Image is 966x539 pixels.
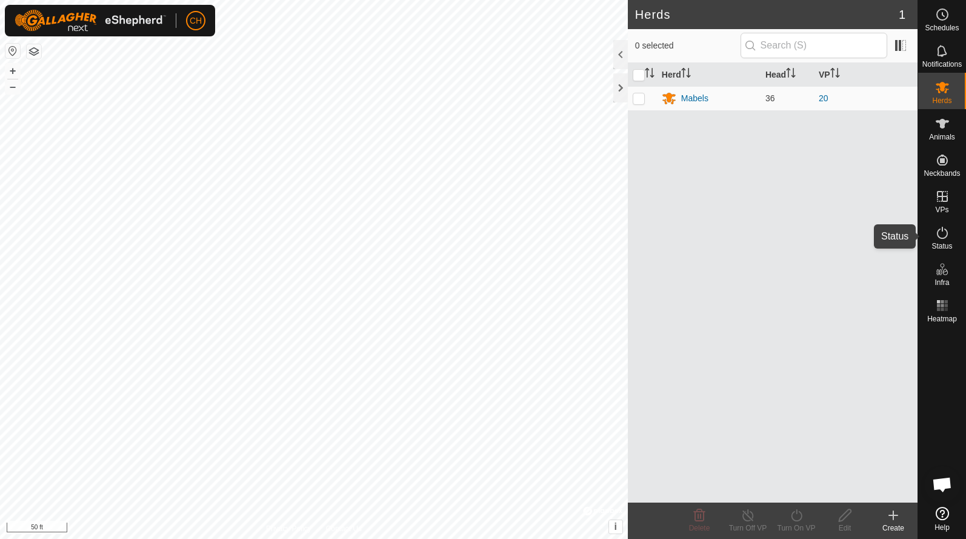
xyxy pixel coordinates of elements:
button: Map Layers [27,44,41,59]
div: Mabels [681,92,708,105]
p-sorticon: Activate to sort [786,70,796,79]
span: Animals [929,133,955,141]
input: Search (S) [741,33,887,58]
span: Infra [934,279,949,286]
span: CH [190,15,202,27]
span: 36 [765,93,775,103]
img: Gallagher Logo [15,10,166,32]
th: VP [814,63,918,87]
span: Notifications [922,61,962,68]
button: Reset Map [5,44,20,58]
th: Head [761,63,814,87]
a: Help [918,502,966,536]
a: 20 [819,93,828,103]
div: Turn Off VP [724,523,772,534]
span: Schedules [925,24,959,32]
span: VPs [935,206,948,213]
span: Help [934,524,950,531]
span: i [615,521,617,532]
span: Heatmap [927,315,957,323]
p-sorticon: Activate to sort [681,70,691,79]
span: 0 selected [635,39,741,52]
span: Status [931,243,952,250]
span: Delete [689,524,710,532]
h2: Herds [635,7,899,22]
a: Privacy Policy [266,523,311,534]
span: Neckbands [924,170,960,177]
button: i [609,520,622,534]
p-sorticon: Activate to sort [830,70,840,79]
div: Open chat [924,466,961,503]
th: Herd [657,63,761,87]
div: Edit [821,523,869,534]
button: + [5,64,20,78]
p-sorticon: Activate to sort [645,70,655,79]
div: Create [869,523,918,534]
span: 1 [899,5,905,24]
div: Turn On VP [772,523,821,534]
a: Contact Us [326,523,362,534]
span: Herds [932,97,951,104]
button: – [5,79,20,94]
